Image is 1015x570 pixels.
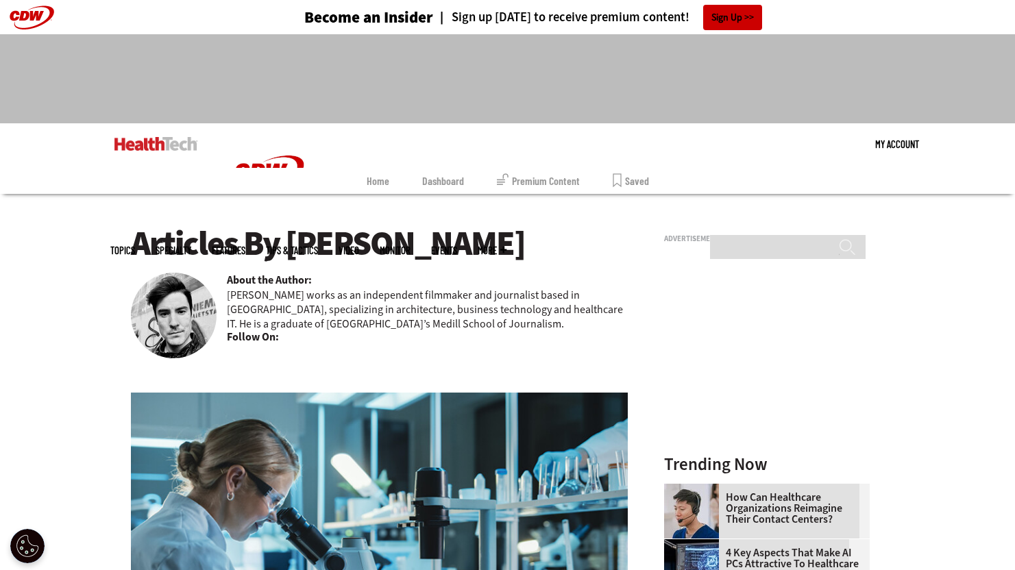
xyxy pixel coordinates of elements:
[131,273,217,358] img: nathan eddy
[431,245,457,256] a: Events
[422,168,464,194] a: Dashboard
[433,11,689,24] a: Sign up [DATE] to receive premium content!
[497,168,580,194] a: Premium Content
[227,288,628,331] p: [PERSON_NAME] works as an independent filmmaker and journalist based in [GEOGRAPHIC_DATA], specia...
[664,484,719,538] img: Healthcare contact center
[875,123,919,164] div: User menu
[253,10,433,25] a: Become an Insider
[10,529,45,563] div: Cookie Settings
[218,123,321,225] img: Home
[664,456,870,473] h3: Trending Now
[266,245,318,256] a: Tips & Tactics
[156,245,191,256] span: Specialty
[875,123,919,164] a: My Account
[10,529,45,563] button: Open Preferences
[478,245,506,256] span: More
[218,214,321,228] a: CDW
[613,168,649,194] a: Saved
[664,539,726,550] a: Desktop monitor with brain AI concept
[664,484,726,495] a: Healthcare contact center
[664,235,870,243] h3: Advertisement
[304,10,433,25] h3: Become an Insider
[227,273,312,288] b: About the Author:
[664,492,861,525] a: How Can Healthcare Organizations Reimagine Their Contact Centers?
[380,245,411,256] a: MonITor
[664,248,870,419] iframe: advertisement
[212,245,245,256] a: Features
[114,137,197,151] img: Home
[367,168,389,194] a: Home
[110,245,135,256] span: Topics
[703,5,762,30] a: Sign Up
[227,330,279,345] b: Follow On:
[258,48,757,110] iframe: advertisement
[339,245,359,256] a: Video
